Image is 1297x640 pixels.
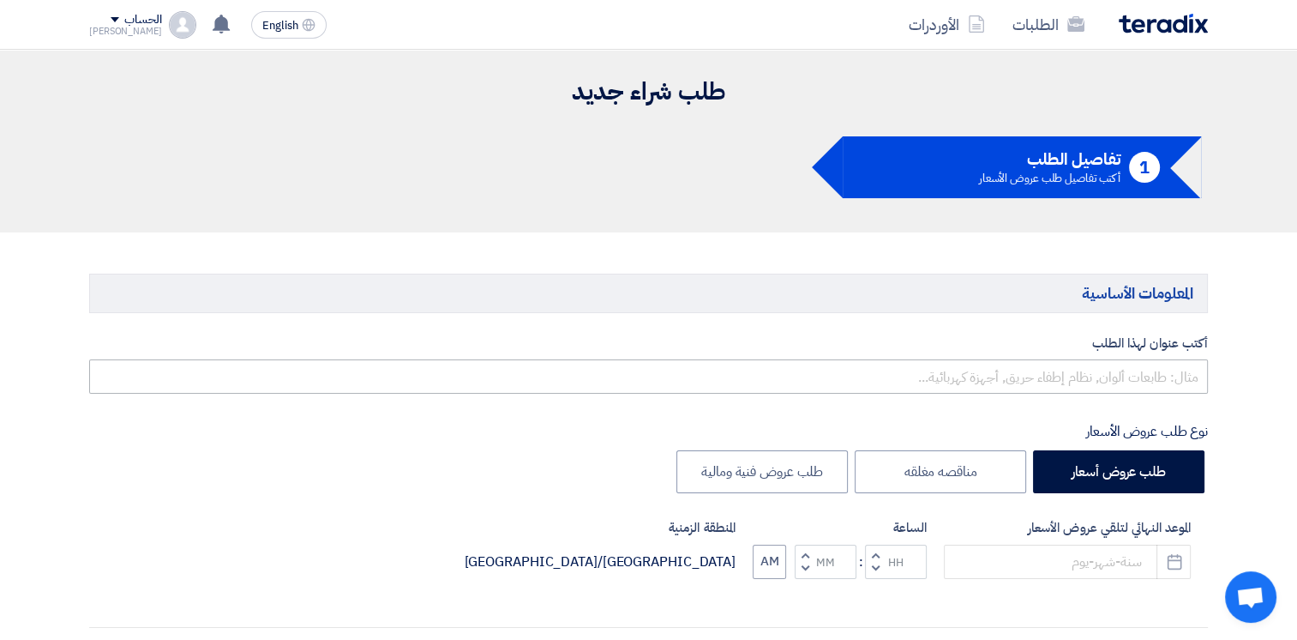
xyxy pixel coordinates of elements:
div: Open chat [1225,571,1276,623]
div: الحساب [124,13,161,27]
label: مناقصه مغلقه [855,450,1026,493]
h2: طلب شراء جديد [89,75,1208,109]
label: طلب عروض فنية ومالية [676,450,848,493]
label: الموعد النهائي لتلقي عروض الأسعار [944,518,1191,538]
button: English [251,11,327,39]
div: [PERSON_NAME] [89,27,162,36]
div: نوع طلب عروض الأسعار [89,421,1208,442]
div: أكتب تفاصيل طلب عروض الأسعار [979,172,1120,184]
a: الأوردرات [895,4,999,45]
input: Minutes [795,545,856,579]
input: Hours [865,545,927,579]
img: profile_test.png [169,11,196,39]
input: مثال: طابعات ألوان, نظام إطفاء حريق, أجهزة كهربائية... [89,359,1208,394]
div: [GEOGRAPHIC_DATA]/[GEOGRAPHIC_DATA] [464,552,736,572]
button: AM [753,545,786,579]
h5: تفاصيل الطلب [979,152,1120,167]
img: Teradix logo [1119,14,1208,33]
span: English [262,20,298,32]
label: الساعة [753,518,927,538]
label: طلب عروض أسعار [1033,450,1204,493]
div: 1 [1129,152,1160,183]
label: أكتب عنوان لهذا الطلب [89,334,1208,353]
a: الطلبات [999,4,1098,45]
h5: المعلومات الأساسية [89,274,1208,312]
div: : [856,552,865,572]
input: سنة-شهر-يوم [944,545,1191,579]
label: المنطقة الزمنية [464,518,736,538]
